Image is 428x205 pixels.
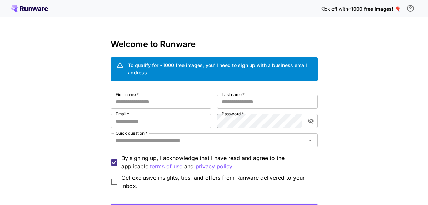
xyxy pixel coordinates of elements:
[222,111,244,117] label: Password
[111,39,318,49] h3: Welcome to Runware
[196,162,234,171] button: By signing up, I acknowledge that I have read and agree to the applicable terms of use and
[320,6,348,12] span: Kick off with
[116,111,129,117] label: Email
[222,92,245,97] label: Last name
[116,92,139,97] label: First name
[305,115,317,127] button: toggle password visibility
[150,162,182,171] p: terms of use
[121,154,312,171] p: By signing up, I acknowledge that I have read and agree to the applicable and
[348,6,401,12] span: ~1000 free images! 🎈
[121,174,312,190] span: Get exclusive insights, tips, and offers from Runware delivered to your inbox.
[404,1,417,15] button: In order to qualify for free credit, you need to sign up with a business email address and click ...
[128,62,312,76] div: To qualify for ~1000 free images, you’ll need to sign up with a business email address.
[196,162,234,171] p: privacy policy.
[306,136,315,145] button: Open
[116,130,147,136] label: Quick question
[150,162,182,171] button: By signing up, I acknowledge that I have read and agree to the applicable and privacy policy.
